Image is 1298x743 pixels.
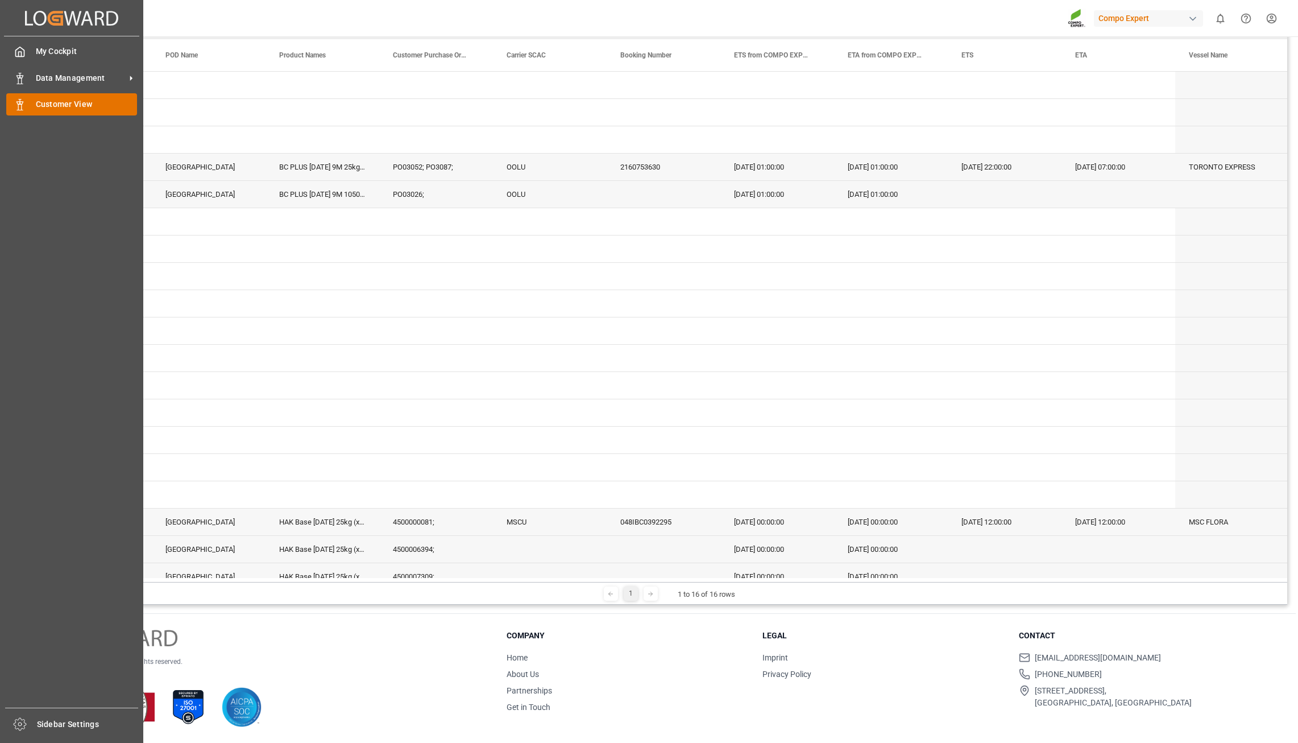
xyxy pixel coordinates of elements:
[607,509,720,535] div: 048IBC0392295
[720,181,834,208] div: [DATE] 01:00:00
[379,536,493,563] div: 4500006394;
[507,703,550,712] a: Get in Touch
[493,181,607,208] div: OOLU
[1035,668,1102,680] span: [PHONE_NUMBER]
[152,536,266,563] div: [GEOGRAPHIC_DATA]
[152,563,266,590] div: [GEOGRAPHIC_DATA]
[834,154,948,180] div: [DATE] 01:00:00
[222,687,262,727] img: AICPA SOC
[762,670,811,679] a: Privacy Policy
[507,653,528,662] a: Home
[393,51,469,59] span: Customer Purchase Order Numbers
[678,589,735,600] div: 1 to 16 of 16 rows
[168,687,208,727] img: ISO 27001 Certification
[762,653,788,662] a: Imprint
[379,563,493,590] div: 4500007309;
[607,154,720,180] div: 2160753630
[1175,509,1289,535] div: MSC FLORA
[266,181,379,208] div: BC PLUS [DATE] 9M 1050kg UN CAN BB;
[152,181,266,208] div: [GEOGRAPHIC_DATA]
[720,563,834,590] div: [DATE] 00:00:00
[266,536,379,563] div: HAK Base [DATE] 25kg (x48) WW; [PERSON_NAME] 18+18+18 25kg (x48) WW; [PERSON_NAME] 13-40-13 25kg ...
[507,630,748,642] h3: Company
[152,154,266,180] div: [GEOGRAPHIC_DATA]
[1233,6,1259,31] button: Help Center
[720,509,834,535] div: [DATE] 00:00:00
[507,686,552,695] a: Partnerships
[834,509,948,535] div: [DATE] 00:00:00
[1061,154,1175,180] div: [DATE] 07:00:00
[379,509,493,535] div: 4500000081;
[37,719,139,730] span: Sidebar Settings
[507,51,546,59] span: Carrier SCAC
[36,72,126,84] span: Data Management
[720,154,834,180] div: [DATE] 01:00:00
[834,563,948,590] div: [DATE] 00:00:00
[493,154,607,180] div: OOLU
[948,154,1061,180] div: [DATE] 22:00:00
[624,587,638,601] div: 1
[1035,652,1161,664] span: [EMAIL_ADDRESS][DOMAIN_NAME]
[75,657,478,667] p: © 2025 Logward. All rights reserved.
[279,51,326,59] span: Product Names
[36,46,138,57] span: My Cockpit
[379,181,493,208] div: PO03026;
[266,563,379,590] div: HAK Base [DATE] 25kg (x48) WW; [PERSON_NAME] 13-40-13 25kg (x48) WW;
[1094,7,1208,29] button: Compo Expert
[762,630,1004,642] h3: Legal
[834,181,948,208] div: [DATE] 01:00:00
[848,51,924,59] span: ETA from COMPO EXPERT
[961,51,973,59] span: ETS
[75,667,478,677] p: Version [DATE]
[507,670,539,679] a: About Us
[720,536,834,563] div: [DATE] 00:00:00
[1019,630,1260,642] h3: Contact
[1175,154,1289,180] div: TORONTO EXPRESS
[1035,685,1192,709] span: [STREET_ADDRESS], [GEOGRAPHIC_DATA], [GEOGRAPHIC_DATA]
[1189,51,1227,59] span: Vessel Name
[152,509,266,535] div: [GEOGRAPHIC_DATA]
[6,40,137,63] a: My Cockpit
[379,154,493,180] div: PO03052; PO3087;
[1208,6,1233,31] button: show 0 new notifications
[266,509,379,535] div: HAK Base [DATE] 25kg (x48) WW; [PERSON_NAME] 13-40-13 25kg (x48) WW; [PERSON_NAME] [DATE] 25kg (x...
[36,98,138,110] span: Customer View
[734,51,810,59] span: ETS from COMPO EXPERT
[493,509,607,535] div: MSCU
[1075,51,1087,59] span: ETA
[1061,509,1175,535] div: [DATE] 12:00:00
[948,509,1061,535] div: [DATE] 12:00:00
[6,93,137,115] a: Customer View
[266,154,379,180] div: BC PLUS [DATE] 9M 25kg (x42) WW; BC PLUS [DATE] 6M 25kg (x42) INT; BC PLUS [DATE] 12M 25kg (x42) ...
[834,536,948,563] div: [DATE] 00:00:00
[1068,9,1086,28] img: Screenshot%202023-09-29%20at%2010.02.21.png_1712312052.png
[165,51,198,59] span: POD Name
[620,51,671,59] span: Booking Number
[1094,10,1203,27] div: Compo Expert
